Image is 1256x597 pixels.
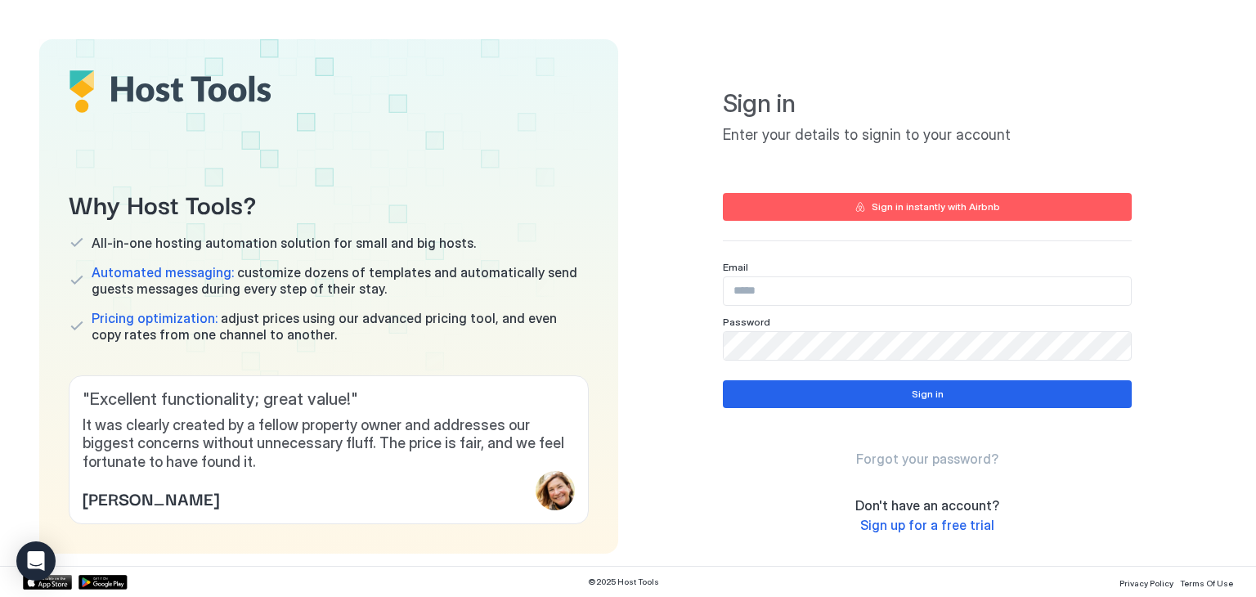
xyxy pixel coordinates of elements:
[92,264,234,281] span: Automated messaging:
[83,389,575,410] span: " Excellent functionality; great value! "
[724,332,1131,360] input: Input Field
[724,277,1131,305] input: Input Field
[1180,578,1233,588] span: Terms Of Use
[92,310,218,326] span: Pricing optimization:
[78,575,128,590] a: Google Play Store
[723,88,1132,119] span: Sign in
[1119,573,1173,590] a: Privacy Policy
[1119,578,1173,588] span: Privacy Policy
[856,451,998,468] a: Forgot your password?
[723,261,748,273] span: Email
[83,486,219,510] span: [PERSON_NAME]
[588,577,659,587] span: © 2025 Host Tools
[855,497,999,514] span: Don't have an account?
[83,416,575,472] span: It was clearly created by a fellow property owner and addresses our biggest concerns without unne...
[536,471,575,510] div: profile
[92,310,589,343] span: adjust prices using our advanced pricing tool, and even copy rates from one channel to another.
[723,316,770,328] span: Password
[92,264,589,297] span: customize dozens of templates and automatically send guests messages during every step of their s...
[860,517,994,534] a: Sign up for a free trial
[69,185,589,222] span: Why Host Tools?
[1180,573,1233,590] a: Terms Of Use
[92,235,476,251] span: All-in-one hosting automation solution for small and big hosts.
[860,517,994,533] span: Sign up for a free trial
[723,126,1132,145] span: Enter your details to signin to your account
[23,575,72,590] a: App Store
[723,380,1132,408] button: Sign in
[872,200,1000,214] div: Sign in instantly with Airbnb
[856,451,998,467] span: Forgot your password?
[912,387,944,402] div: Sign in
[16,541,56,581] div: Open Intercom Messenger
[723,193,1132,221] button: Sign in instantly with Airbnb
